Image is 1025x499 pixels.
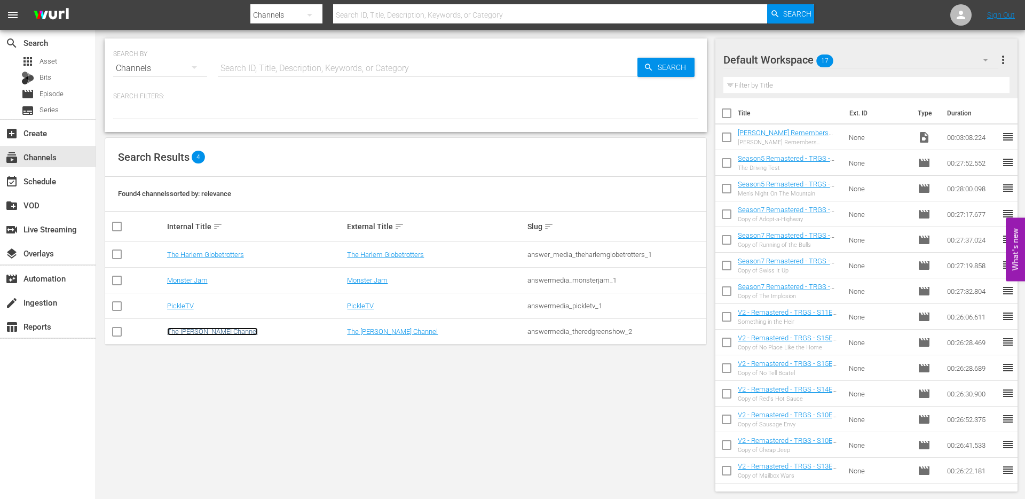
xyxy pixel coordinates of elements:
span: Episode [40,89,64,99]
a: [PERSON_NAME] Remembers [PERSON_NAME] [738,129,833,145]
span: Episode [21,88,34,100]
span: reorder [1002,156,1014,169]
a: V2 - Remastered - TRGS - S14E01 - Red's Hot Sauce [738,385,840,401]
span: Episode [918,182,931,195]
div: Channels [113,53,207,83]
a: Season5 Remastered - TRGS - S05E02 - The Driving Test [738,154,834,170]
th: Type [911,98,941,128]
div: Internal Title [167,220,344,233]
td: 00:26:30.900 [943,381,1002,407]
td: 00:27:19.858 [943,253,1002,278]
a: V2 - Remastered - TRGS - S10E01 - Sausage Envy [738,411,840,427]
a: Monster Jam [347,276,388,284]
span: sort [395,222,404,231]
span: sort [544,222,554,231]
a: Season7 Remastered - TRGS - S07E01 - Running of the Bulls [738,231,834,247]
td: 00:28:00.098 [943,176,1002,201]
span: VOD [5,199,18,212]
span: more_vert [997,53,1010,66]
span: reorder [1002,130,1014,143]
span: reorder [1002,336,1014,348]
span: Episode [918,157,931,169]
div: Copy of Swiss It Up [738,267,840,274]
td: None [845,355,914,381]
div: Copy of Red's Hot Sauce [738,395,840,402]
a: Sign Out [987,11,1015,19]
div: Copy of No Tell Boatel [738,370,840,377]
td: None [845,458,914,484]
span: Episode [918,310,931,323]
div: Copy of Cheap Jeep [738,447,840,454]
span: reorder [1002,438,1014,451]
div: answermedia_pickletv_1 [527,302,705,310]
div: Men's Night On The Mountain [738,190,840,197]
div: External Title [347,220,524,233]
td: None [845,407,914,432]
td: 00:26:06.611 [943,304,1002,330]
a: Season5 Remastered - TRGS - S05E01 - Men's Night On The Mountain [738,180,834,204]
td: 00:26:28.469 [943,330,1002,355]
span: Automation [5,272,18,285]
a: V2 - Remastered - TRGS - S15E04 - No Tell Boatel [738,360,840,376]
div: Copy of No Place Like the Home [738,344,840,351]
a: PickleTV [167,302,194,310]
div: Copy of Mailbox Wars [738,472,840,479]
td: None [845,253,914,278]
td: 00:26:28.689 [943,355,1002,381]
span: Episode [918,387,931,400]
span: 17 [816,50,833,72]
td: None [845,176,914,201]
div: Copy of The Implosion [738,293,840,300]
th: Title [738,98,843,128]
td: None [845,330,914,355]
th: Ext. ID [843,98,911,128]
span: 4 [192,151,205,163]
a: Season7 Remastered - TRGS - S07E04 - Adopt-a-Highway [738,206,834,222]
a: PickleTV [347,302,374,310]
span: reorder [1002,284,1014,297]
td: None [845,304,914,330]
span: Episode [918,208,931,221]
span: Reports [5,321,18,333]
span: reorder [1002,310,1014,323]
div: Slug [527,220,705,233]
div: answermedia_theredgreenshow_2 [527,328,705,336]
th: Duration [941,98,1005,128]
span: Bits [40,72,51,83]
a: The [PERSON_NAME] Channel [167,328,258,336]
a: Season7 Remastered - TRGS - S07E03 - The Implosion [738,283,834,299]
span: Asset [21,55,34,68]
span: Search [783,4,811,24]
button: Search [637,58,695,77]
span: reorder [1002,464,1014,477]
div: Bits [21,72,34,84]
div: Copy of Running of the Bulls [738,241,840,248]
td: 00:26:52.375 [943,407,1002,432]
td: None [845,201,914,227]
td: 00:03:08.224 [943,124,1002,150]
span: Search [653,58,695,77]
span: Series [40,105,59,115]
span: Episode [918,259,931,272]
span: menu [6,9,19,21]
span: Episode [918,439,931,451]
span: Episode [918,362,931,375]
span: reorder [1002,233,1014,246]
span: Episode [918,413,931,426]
span: Search [5,37,18,50]
button: Open Feedback Widget [1006,218,1025,282]
button: more_vert [997,47,1010,73]
a: The [PERSON_NAME] Channel [347,328,438,336]
span: Channels [5,151,18,164]
div: Copy of Adopt-a-Highway [738,216,840,223]
a: V2 - Remastered - TRGS - S11E10 - Something in the Heir [738,308,840,324]
span: Ingestion [5,297,18,309]
div: The Driving Test [738,165,840,171]
div: Something in the Heir [738,318,840,325]
span: sort [213,222,223,231]
a: V2 - Remastered - TRGS - S15E10 - No Place Like the Home [738,334,840,350]
a: Monster Jam [167,276,208,284]
span: Episode [918,233,931,246]
a: The Harlem Globetrotters [347,251,424,259]
div: Copy of Sausage Envy [738,421,840,428]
